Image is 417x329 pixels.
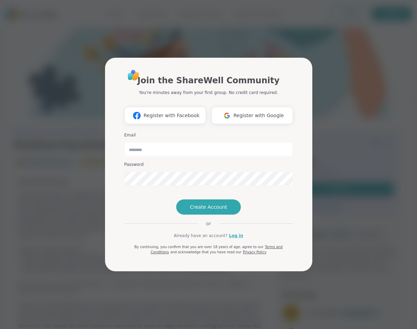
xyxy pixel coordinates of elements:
[124,132,293,138] h3: Email
[151,245,283,254] a: Terms and Conditions
[198,220,219,227] span: or
[124,162,293,168] h3: Password
[220,109,234,122] img: ShareWell Logomark
[134,245,264,249] span: By continuing, you confirm that you are over 18 years of age, agree to our
[243,250,266,254] a: Privacy Policy
[211,107,293,124] button: Register with Google
[170,250,241,254] span: and acknowledge that you have read our
[174,233,228,239] span: Already have an account?
[176,199,241,215] button: Create Account
[138,74,279,87] h1: Join the ShareWell Community
[139,90,278,96] p: You're minutes away from your first group. No credit card required.
[229,233,243,239] a: Log in
[234,112,284,119] span: Register with Google
[130,109,143,122] img: ShareWell Logomark
[124,107,206,124] button: Register with Facebook
[190,204,227,210] span: Create Account
[126,67,141,83] img: ShareWell Logo
[143,112,199,119] span: Register with Facebook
